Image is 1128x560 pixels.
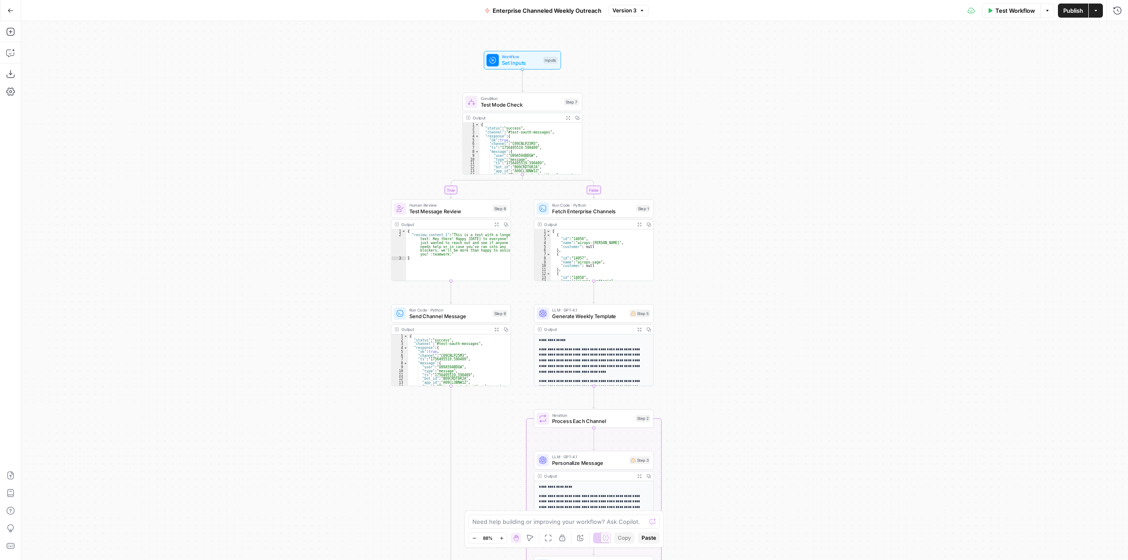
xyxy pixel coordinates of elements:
div: Human ReviewTest Message ReviewStep 8Output{ "review_content_1":"This is a test with a longer tex... [391,199,511,281]
div: 1 [391,229,406,233]
div: 13 [391,381,408,385]
span: Copy [618,534,631,542]
span: Toggle code folding, rows 8 through 50 [404,361,408,365]
div: 11 [534,268,551,272]
span: Toggle code folding, rows 2 through 6 [546,233,551,237]
g: Edge from start to step_7 [521,70,523,92]
div: 14 [463,173,480,197]
div: 2 [534,233,551,237]
g: Edge from step_2 to step_3 [593,428,595,450]
div: 9 [534,260,551,264]
div: Output [544,221,632,227]
span: Test Workflow [995,6,1035,15]
span: Set Inputs [502,59,540,67]
g: Edge from step_5 to step_2 [593,386,595,408]
g: Edge from step_7 to step_8 [450,174,523,198]
div: 1 [534,229,551,233]
span: Toggle code folding, rows 7 through 11 [546,252,551,256]
div: 9 [391,365,408,369]
span: Run Code · Python [552,202,633,208]
button: Copy [614,532,634,544]
div: 6 [391,354,408,358]
div: 10 [391,369,408,373]
span: Enterprise Channeled Weekly Outreach [493,6,601,15]
button: Publish [1058,4,1088,18]
button: Paste [638,532,660,544]
span: Toggle code folding, rows 1 through 62 [546,229,551,233]
g: Edge from step_7 to step_1 [523,174,595,198]
div: Output [544,473,632,479]
div: 7 [463,146,480,150]
div: Output [401,221,490,227]
div: 13 [463,169,480,173]
div: Output [401,326,490,332]
div: 5 [463,138,480,142]
span: Human Review [409,202,490,208]
div: Step 2 [635,415,650,422]
div: 2 [391,233,406,256]
div: 10 [463,157,480,161]
span: Workflow [502,54,540,60]
div: Step 9 [493,310,507,317]
div: 6 [534,248,551,252]
span: Test Message Review [409,208,490,215]
button: Version 3 [609,5,649,16]
span: Run Code · Python [409,307,490,313]
div: 1 [463,123,480,127]
span: Toggle code folding, rows 8 through 50 [475,150,479,154]
div: Step 8 [493,205,507,212]
g: Edge from step_3 to step_6 [593,533,595,555]
div: Step 7 [564,98,579,105]
span: Fetch Enterprise Channels [552,208,633,215]
div: IterationProcess Each ChannelStep 2 [534,409,654,428]
div: 12 [534,272,551,276]
span: Iteration [552,412,632,418]
div: Step 1 [636,205,650,212]
span: Toggle code folding, rows 12 through 16 [546,272,551,276]
div: 2 [391,338,408,342]
div: 3 [391,342,408,346]
span: Toggle code folding, rows 1 through 58 [475,123,479,127]
span: Personalize Message [552,459,626,467]
div: 4 [391,346,408,350]
span: Generate Weekly Template [552,312,626,320]
div: Output [473,115,561,121]
div: 9 [463,154,480,158]
div: 5 [391,350,408,354]
div: 8 [391,361,408,365]
div: 7 [534,252,551,256]
div: WorkflowSet InputsInputs [463,51,583,70]
button: Test Workflow [982,4,1040,18]
div: 11 [391,373,408,377]
div: 4 [463,134,480,138]
g: Edge from step_8 to step_9 [450,281,452,304]
div: 10 [534,264,551,268]
div: 13 [534,276,551,280]
div: 14 [534,279,551,283]
span: Send Channel Message [409,312,490,320]
div: 8 [463,150,480,154]
div: Output [544,326,632,332]
div: 12 [391,377,408,381]
div: 8 [534,256,551,260]
g: Edge from step_1 to step_5 [593,281,595,304]
span: Process Each Channel [552,417,632,425]
div: Run Code · PythonFetch Enterprise ChannelsStep 1Output[ { "id":"14056", "name":"airops-[PERSON_NA... [534,199,654,281]
div: 2 [463,126,480,130]
div: 3 [391,256,406,260]
span: Toggle code folding, rows 1 through 3 [401,229,406,233]
div: Run Code · PythonSend Channel MessageStep 9Output{ "status":"success", "channel":"#test-oauth-mes... [391,304,511,386]
div: 1 [391,334,408,338]
span: LLM · GPT-4.1 [552,307,626,313]
span: LLM · GPT-4.1 [552,454,626,460]
div: 14 [391,385,408,408]
span: Condition [481,95,561,101]
div: Step 5 [629,310,650,318]
div: 4 [534,241,551,245]
div: 3 [463,130,480,134]
div: ConditionTest Mode CheckStep 7Output{ "status":"success", "channel":"#test-oauth-messages", "resp... [463,93,583,174]
span: Paste [642,534,656,542]
span: Version 3 [612,7,637,15]
div: 12 [463,165,480,169]
div: Step 3 [629,456,650,464]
